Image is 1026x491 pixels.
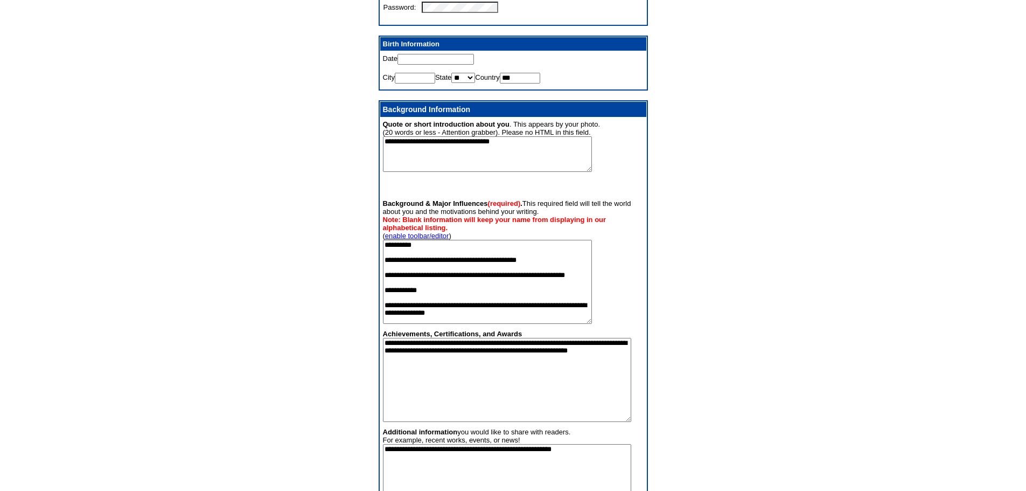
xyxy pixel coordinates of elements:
img: shim.gif [405,19,416,22]
strong: Background & Major Influences . [383,199,522,208]
strong: Additional information [383,428,458,436]
b: Birth Information [383,40,439,48]
img: shim.gif [383,84,394,86]
font: Password: [383,3,416,11]
b: Note: Blank information will keep your name from displaying in our alphabetical listing. [383,216,606,232]
font: Quote or short introduction about you [383,120,509,128]
b: Background Information [383,105,471,114]
a: enable toolbar/editor [385,232,449,240]
font: . This appears by your photo. (20 words or less - Attention grabber). Please no HTML in this field. [383,120,601,174]
strong: Achievements, Certifications, and Awards [383,330,522,338]
font: This required field will tell the world about you and the motivations behind your writing. ( ) [383,199,631,326]
font: Date City State Country [383,54,540,88]
font: (required) [488,199,521,208]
